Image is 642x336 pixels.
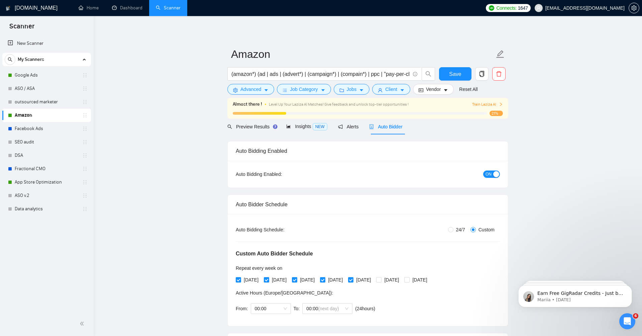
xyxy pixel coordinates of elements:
[82,206,88,212] span: holder
[286,124,327,129] span: Insights
[536,6,541,10] span: user
[439,67,471,81] button: Save
[422,71,435,77] span: search
[82,166,88,172] span: holder
[422,67,435,81] button: search
[443,88,448,93] span: caret-down
[6,3,10,14] img: logo
[82,153,88,158] span: holder
[82,193,88,198] span: holder
[272,124,278,130] div: Tooltip anchor
[15,95,78,109] a: outsourced marketer
[15,82,78,95] a: ASO / ASA
[426,86,441,93] span: Vendor
[413,84,454,95] button: idcardVendorcaret-down
[227,124,232,129] span: search
[472,101,503,108] button: Train Laziza AI
[5,54,15,65] button: search
[82,139,88,145] span: holder
[82,99,88,105] span: holder
[459,86,477,93] a: Reset All
[79,5,99,11] a: homeHome
[619,313,635,329] iframe: Intercom live chat
[339,88,344,93] span: folder
[277,84,331,95] button: barsJob Categorycaret-down
[325,276,345,284] span: [DATE]
[236,290,333,296] span: Active Hours ( Europe/[GEOGRAPHIC_DATA] ):
[82,126,88,131] span: holder
[290,86,318,93] span: Job Category
[82,73,88,78] span: holder
[334,84,370,95] button: folderJobscaret-down
[255,304,287,314] span: 00:00
[2,37,91,50] li: New Scanner
[629,5,639,11] span: setting
[112,5,142,11] a: dashboardDashboard
[227,84,274,95] button: settingAdvancedcaret-down
[240,86,261,93] span: Advanced
[449,70,461,78] span: Save
[236,306,248,311] span: From:
[306,304,348,314] span: 00:00
[15,122,78,135] a: Facebook Ads
[236,265,282,271] span: Repeat every week on
[382,276,402,284] span: [DATE]
[419,88,423,93] span: idcard
[4,21,40,35] span: Scanner
[286,124,291,129] span: area-chart
[496,4,516,12] span: Connects:
[283,88,287,93] span: bars
[378,88,383,93] span: user
[492,67,506,81] button: delete
[241,276,261,284] span: [DATE]
[508,271,642,318] iframe: Intercom notifications message
[313,123,327,130] span: NEW
[338,124,359,129] span: Alerts
[385,86,397,93] span: Client
[233,101,262,108] span: Almost there !
[15,69,78,82] a: Google Ads
[2,53,91,216] li: My Scanners
[233,88,238,93] span: setting
[338,124,343,129] span: notification
[476,226,497,233] span: Custom
[318,306,339,311] span: (next day)
[633,313,638,319] span: 6
[231,70,410,78] input: Search Freelance Jobs...
[15,189,78,202] a: ASO v.2
[347,86,357,93] span: Jobs
[629,5,639,11] a: setting
[475,71,488,77] span: copy
[475,67,489,81] button: copy
[369,124,402,129] span: Auto Bidder
[269,102,409,107] span: Level Up Your Laziza AI Matches! Give feedback and unlock top-tier opportunities !
[236,250,313,258] h5: Custom Auto Bidder Schedule
[82,113,88,118] span: holder
[269,276,289,284] span: [DATE]
[231,46,495,63] input: Scanner name...
[80,320,86,327] span: double-left
[294,306,300,311] span: To:
[15,149,78,162] a: DSA
[489,5,494,11] img: upwork-logo.png
[227,124,276,129] span: Preview Results
[15,202,78,216] a: Data analytics
[156,5,181,11] a: searchScanner
[5,57,15,62] span: search
[15,109,78,122] a: Amazon
[15,176,78,189] a: App Store Optimization
[236,226,324,233] div: Auto Bidding Schedule:
[353,276,373,284] span: [DATE]
[453,226,468,233] span: 24/7
[410,276,430,284] span: [DATE]
[518,4,528,12] span: 1647
[264,88,269,93] span: caret-down
[321,88,325,93] span: caret-down
[496,50,505,59] span: edit
[8,37,86,50] a: New Scanner
[359,88,364,93] span: caret-down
